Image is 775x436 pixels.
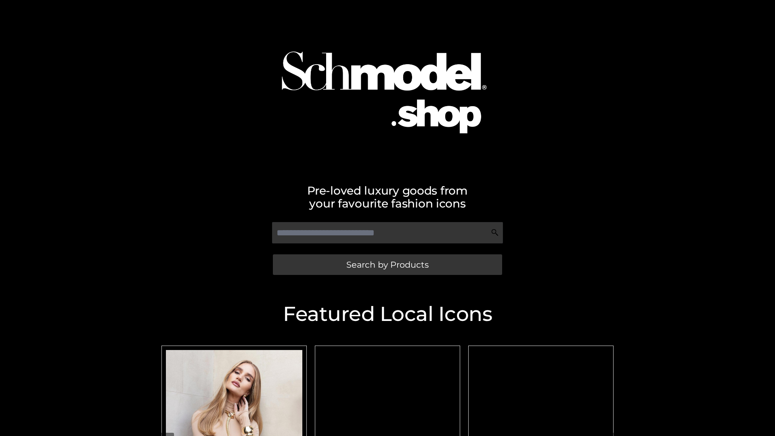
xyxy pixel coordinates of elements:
h2: Pre-loved luxury goods from your favourite fashion icons [157,184,618,210]
span: Search by Products [346,260,429,269]
a: Search by Products [273,254,502,275]
img: Search Icon [491,228,499,237]
h2: Featured Local Icons​ [157,304,618,324]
